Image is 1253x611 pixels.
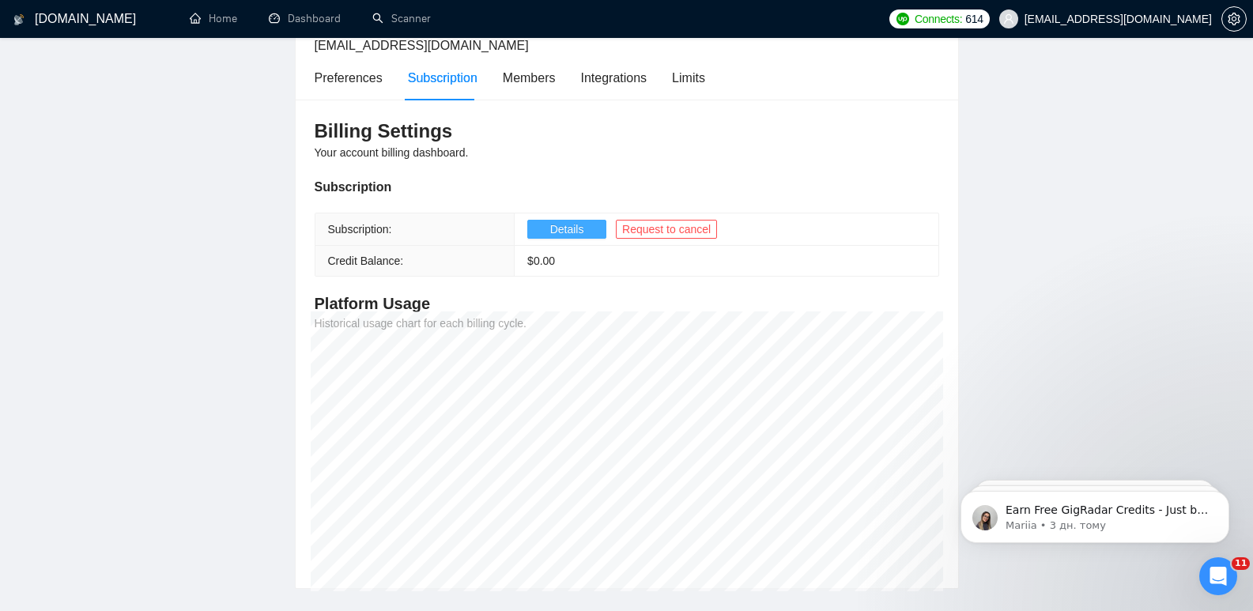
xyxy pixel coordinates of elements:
button: Details [527,220,606,239]
div: Закрити [277,6,306,35]
button: go back [10,6,40,36]
span: smiley reaction [179,447,220,479]
div: Subscription [315,177,939,197]
span: user [1003,13,1014,25]
span: Connects: [915,10,962,28]
div: Ви отримали відповідь на своє запитання? [19,432,297,449]
span: [EMAIL_ADDRESS][DOMAIN_NAME] [315,39,529,52]
div: Members [503,68,556,88]
div: Integrations [581,68,647,88]
button: Request to cancel [616,220,717,239]
div: Limits [672,68,705,88]
div: Subscription [408,68,477,88]
iframe: Intercom notifications повідомлення [937,458,1253,568]
a: homeHome [190,12,237,25]
span: neutral face reaction [138,447,179,479]
iframe: Intercom live chat [1199,557,1237,595]
a: setting [1221,13,1247,25]
span: $ 0.00 [527,255,555,267]
span: 😞 [105,447,128,479]
span: 11 [1232,557,1250,570]
button: Розгорнути вікно [247,6,277,36]
a: Відкрити в довідковому центрі [59,499,257,511]
span: Details [550,221,584,238]
span: Request to cancel [622,221,711,238]
span: disappointed reaction [96,447,138,479]
a: dashboardDashboard [269,12,341,25]
h4: Platform Usage [315,292,939,315]
img: upwork-logo.png [896,13,909,25]
span: Subscription: [328,223,392,236]
span: 614 [965,10,983,28]
a: searchScanner [372,12,431,25]
span: 😐 [146,447,169,479]
span: setting [1222,13,1246,25]
img: logo [13,7,25,32]
button: setting [1221,6,1247,32]
span: Credit Balance: [328,255,404,267]
h3: Billing Settings [315,119,939,144]
div: Preferences [315,68,383,88]
span: 😃 [187,447,210,479]
span: Your account billing dashboard. [315,146,469,159]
